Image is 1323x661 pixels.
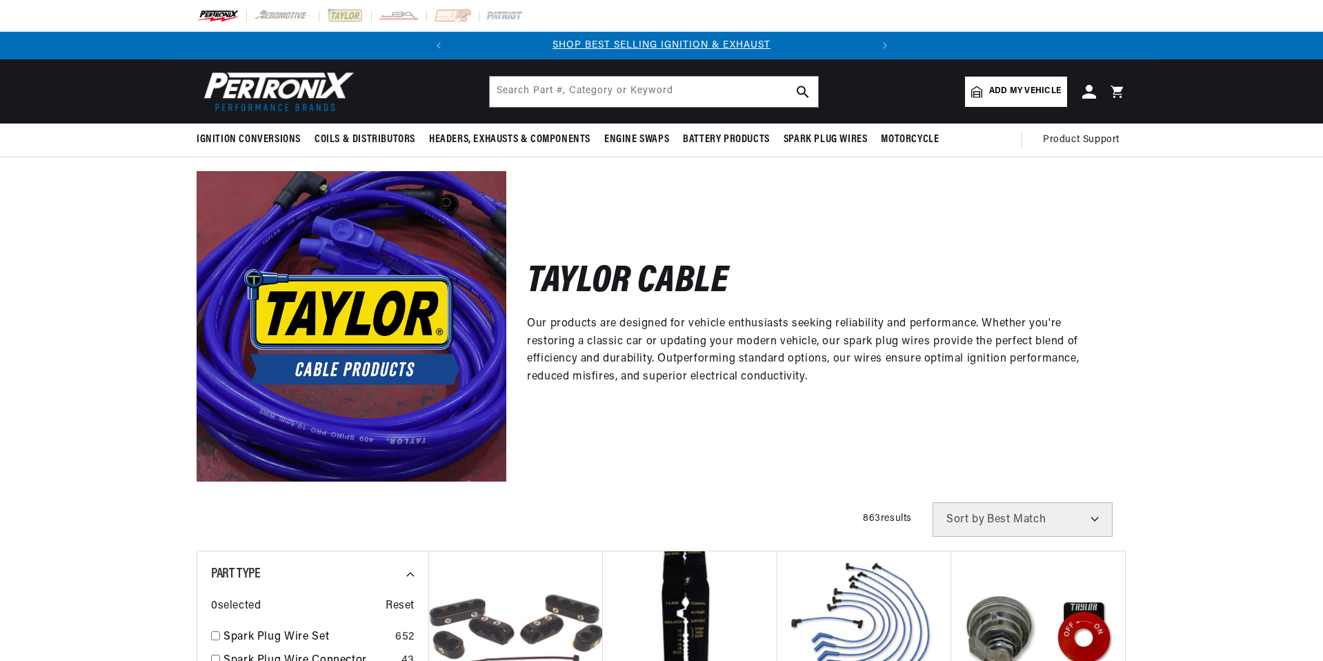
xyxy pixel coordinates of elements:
[527,315,1106,386] p: Our products are designed for vehicle enthusiasts seeking reliability and performance. Whether yo...
[553,40,770,50] a: SHOP BEST SELLING IGNITION & EXHAUST
[308,124,422,156] summary: Coils & Distributors
[527,266,728,299] h2: Taylor Cable
[197,124,308,156] summary: Ignition Conversions
[429,132,590,147] span: Headers, Exhausts & Components
[683,132,770,147] span: Battery Products
[863,513,912,524] span: 863 results
[197,132,301,147] span: Ignition Conversions
[946,514,984,525] span: Sort by
[597,124,676,156] summary: Engine Swaps
[395,629,415,647] div: 652
[604,132,669,147] span: Engine Swaps
[386,598,415,615] span: Reset
[490,77,818,107] input: Search Part #, Category or Keyword
[1043,132,1120,148] span: Product Support
[1043,124,1126,157] summary: Product Support
[881,132,939,147] span: Motorcycle
[315,132,415,147] span: Coils & Distributors
[223,629,390,647] a: Spark Plug Wire Set
[989,85,1061,98] span: Add my vehicle
[965,77,1067,107] a: Add my vehicle
[676,124,777,156] summary: Battery Products
[211,567,260,581] span: Part Type
[452,38,871,53] div: Announcement
[874,124,946,156] summary: Motorcycle
[933,502,1113,537] select: Sort by
[425,32,452,59] button: Translation missing: en.sections.announcements.previous_announcement
[197,171,506,481] img: Taylor Cable
[452,38,871,53] div: 1 of 2
[211,598,261,615] span: 0 selected
[197,68,355,115] img: Pertronix
[162,32,1161,59] slideshow-component: Translation missing: en.sections.announcements.announcement_bar
[422,124,597,156] summary: Headers, Exhausts & Components
[788,77,818,107] button: search button
[871,32,899,59] button: Translation missing: en.sections.announcements.next_announcement
[784,132,868,147] span: Spark Plug Wires
[777,124,875,156] summary: Spark Plug Wires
